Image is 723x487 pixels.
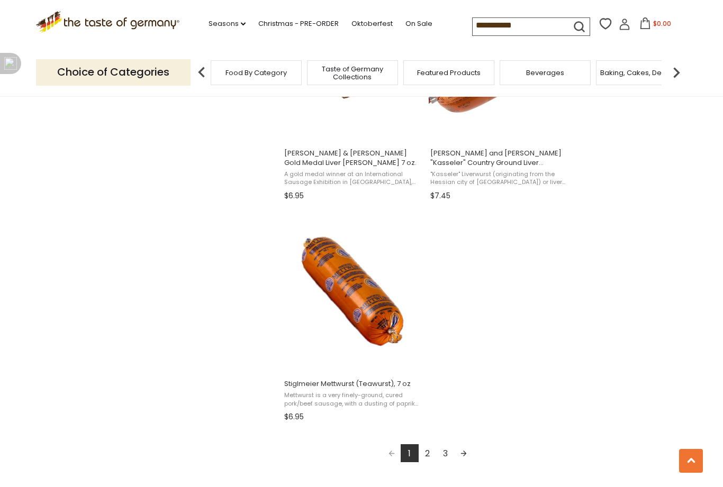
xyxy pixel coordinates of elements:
[401,444,419,462] a: 1
[284,149,421,168] span: [PERSON_NAME] & [PERSON_NAME] Gold Medal Liver [PERSON_NAME] 7 oz.
[653,19,671,28] span: $0.00
[430,170,567,187] span: "Kasseler" Liverwurst (originating from the Hessian city of [GEOGRAPHIC_DATA]) or liver [PERSON_N...
[455,444,473,462] a: Next page
[284,444,571,465] div: Pagination
[430,149,567,168] span: [PERSON_NAME] and [PERSON_NAME] "Kasseler" Country Ground Liver [PERSON_NAME], 7 oz.
[419,444,437,462] a: 2
[225,69,287,77] a: Food By Category
[209,18,246,30] a: Seasons
[283,213,423,425] a: Stiglmeier Mettwurst (Teawurst), 7 oz
[284,170,421,187] span: A gold medal winner at an International Sausage Exhibition in [GEOGRAPHIC_DATA], [GEOGRAPHIC_DATA...
[526,69,564,77] a: Beverages
[666,62,687,83] img: next arrow
[284,391,421,408] span: Mettwurst is a very finely-ground, cured pork/beef sausage, with a dusting of paprika, which is r...
[405,18,432,30] a: On Sale
[600,69,682,77] a: Baking, Cakes, Desserts
[632,17,677,33] button: $0.00
[310,65,395,81] a: Taste of Germany Collections
[284,411,304,422] span: $6.95
[36,59,191,85] p: Choice of Categories
[258,18,339,30] a: Christmas - PRE-ORDER
[284,190,304,201] span: $6.95
[191,62,212,83] img: previous arrow
[351,18,393,30] a: Oktoberfest
[430,190,450,201] span: $7.45
[437,444,455,462] a: 3
[417,69,481,77] a: Featured Products
[284,379,421,389] span: Stiglmeier Mettwurst (Teawurst), 7 oz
